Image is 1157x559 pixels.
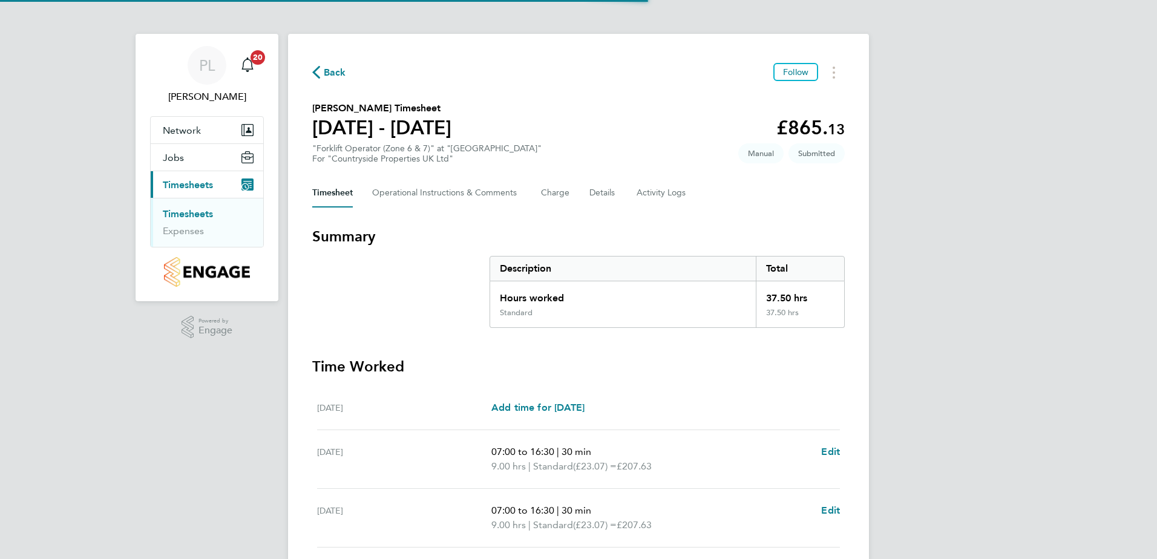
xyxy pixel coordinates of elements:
[776,116,845,139] app-decimal: £865.
[164,257,249,287] img: countryside-properties-logo-retina.png
[312,178,353,208] button: Timesheet
[312,357,845,376] h3: Time Worked
[738,143,784,163] span: This timesheet was manually created.
[151,117,263,143] button: Network
[533,518,573,532] span: Standard
[490,256,845,328] div: Summary
[491,402,585,413] span: Add time for [DATE]
[372,178,522,208] button: Operational Instructions & Comments
[823,63,845,82] button: Timesheets Menu
[562,446,591,457] span: 30 min
[312,65,346,80] button: Back
[491,519,526,531] span: 9.00 hrs
[198,316,232,326] span: Powered by
[312,227,845,246] h3: Summary
[573,519,617,531] span: (£23.07) =
[163,152,184,163] span: Jobs
[528,519,531,531] span: |
[163,125,201,136] span: Network
[783,67,808,77] span: Follow
[617,460,652,472] span: £207.63
[312,143,542,164] div: "Forklift Operator (Zone 6 & 7)" at "[GEOGRAPHIC_DATA]"
[491,446,554,457] span: 07:00 to 16:30
[617,519,652,531] span: £207.63
[317,445,491,474] div: [DATE]
[756,308,844,327] div: 37.50 hrs
[490,281,756,308] div: Hours worked
[150,90,264,104] span: Peter Lake
[312,116,451,140] h1: [DATE] - [DATE]
[821,505,840,516] span: Edit
[756,257,844,281] div: Total
[317,400,491,415] div: [DATE]
[541,178,570,208] button: Charge
[317,503,491,532] div: [DATE]
[756,281,844,308] div: 37.50 hrs
[821,503,840,518] a: Edit
[163,179,213,191] span: Timesheets
[773,63,818,81] button: Follow
[150,46,264,104] a: PL[PERSON_NAME]
[150,257,264,287] a: Go to home page
[491,400,585,415] a: Add time for [DATE]
[821,446,840,457] span: Edit
[533,459,573,474] span: Standard
[788,143,845,163] span: This timesheet is Submitted.
[136,34,278,301] nav: Main navigation
[589,178,617,208] button: Details
[573,460,617,472] span: (£23.07) =
[557,505,559,516] span: |
[828,120,845,138] span: 13
[151,171,263,198] button: Timesheets
[562,505,591,516] span: 30 min
[251,50,265,65] span: 20
[500,308,533,318] div: Standard
[312,154,542,164] div: For "Countryside Properties UK Ltd"
[528,460,531,472] span: |
[557,446,559,457] span: |
[821,445,840,459] a: Edit
[491,505,554,516] span: 07:00 to 16:30
[198,325,232,336] span: Engage
[163,208,213,220] a: Timesheets
[182,316,233,339] a: Powered byEngage
[637,178,687,208] button: Activity Logs
[151,144,263,171] button: Jobs
[199,57,215,73] span: PL
[163,225,204,237] a: Expenses
[151,198,263,247] div: Timesheets
[312,101,451,116] h2: [PERSON_NAME] Timesheet
[235,46,260,85] a: 20
[491,460,526,472] span: 9.00 hrs
[490,257,756,281] div: Description
[324,65,346,80] span: Back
